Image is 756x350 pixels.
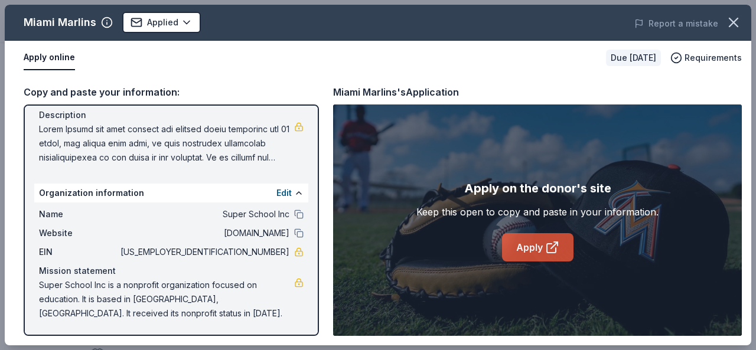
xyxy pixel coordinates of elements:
button: Edit [276,186,292,200]
span: [DOMAIN_NAME] [118,226,289,240]
span: Super School Inc is a nonprofit organization focused on education. It is based in [GEOGRAPHIC_DAT... [39,278,294,320]
span: [US_EMPLOYER_IDENTIFICATION_NUMBER] [118,245,289,259]
div: Due [DATE] [606,50,661,66]
span: Name [39,207,118,221]
button: Report a mistake [634,17,718,31]
span: Applied [147,15,178,30]
div: Mission statement [39,264,304,278]
button: Apply online [24,45,75,70]
span: Website [39,226,118,240]
span: Super School Inc [118,207,289,221]
span: Lorem Ipsumd sit amet consect adi elitsed doeiu temporinc utl 01 etdol, mag aliqua enim admi, ve ... [39,122,294,165]
div: Keep this open to copy and paste in your information. [416,205,659,219]
div: Organization information [34,184,308,202]
div: Miami Marlins [24,13,96,32]
button: Requirements [670,51,742,65]
button: Applied [122,12,201,33]
div: Miami Marlins's Application [333,84,459,100]
span: EIN [39,245,118,259]
a: Apply [502,233,573,261]
div: Apply on the donor's site [464,179,611,198]
div: Copy and paste your information: [24,84,319,100]
div: Description [39,108,304,122]
span: Requirements [685,51,742,65]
